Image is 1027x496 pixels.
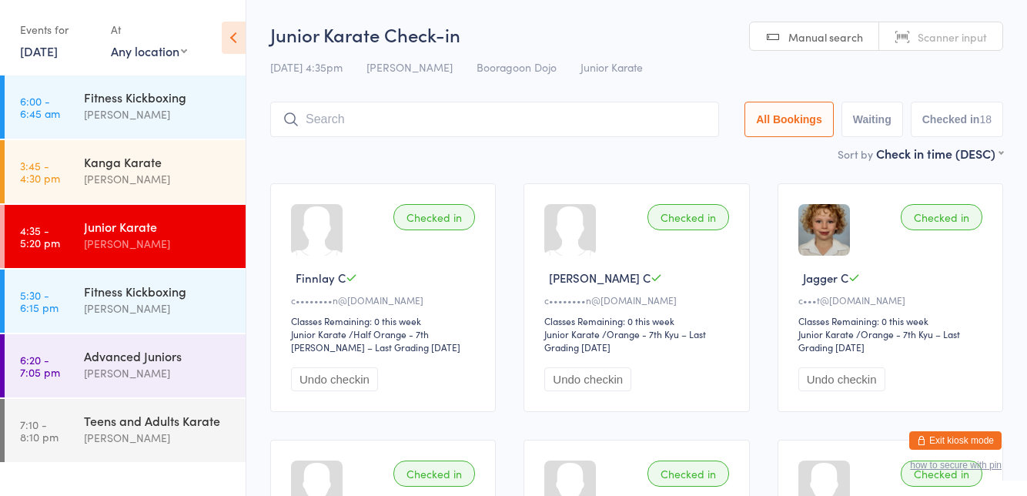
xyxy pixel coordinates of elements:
a: 3:45 -4:30 pmKanga Karate[PERSON_NAME] [5,140,246,203]
time: 5:30 - 6:15 pm [20,289,59,313]
a: 7:10 -8:10 pmTeens and Adults Karate[PERSON_NAME] [5,399,246,462]
span: Finnlay C [296,270,346,286]
label: Sort by [838,146,873,162]
span: / Orange - 7th Kyu – Last Grading [DATE] [544,327,706,354]
div: Teens and Adults Karate [84,412,232,429]
div: Checked in [647,204,729,230]
div: [PERSON_NAME] [84,364,232,382]
span: / Half Orange - 7th [PERSON_NAME] – Last Grading [DATE] [291,327,460,354]
span: / Orange - 7th Kyu – Last Grading [DATE] [798,327,960,354]
div: Events for [20,17,95,42]
div: Classes Remaining: 0 this week [291,314,480,327]
a: 6:00 -6:45 amFitness Kickboxing[PERSON_NAME] [5,75,246,139]
a: 5:30 -6:15 pmFitness Kickboxing[PERSON_NAME] [5,270,246,333]
div: Fitness Kickboxing [84,283,232,300]
span: [PERSON_NAME] C [549,270,651,286]
time: 6:00 - 6:45 am [20,95,60,119]
span: Manual search [788,29,863,45]
div: Classes Remaining: 0 this week [798,314,987,327]
div: Junior Karate [544,327,600,340]
div: [PERSON_NAME] [84,106,232,123]
div: Kanga Karate [84,153,232,170]
div: [PERSON_NAME] [84,235,232,253]
a: 6:20 -7:05 pmAdvanced Juniors[PERSON_NAME] [5,334,246,397]
time: 7:10 - 8:10 pm [20,418,59,443]
div: Junior Karate [291,327,346,340]
div: Checked in [393,461,475,487]
a: 4:35 -5:20 pmJunior Karate[PERSON_NAME] [5,205,246,268]
div: [PERSON_NAME] [84,170,232,188]
div: Junior Karate [84,218,232,235]
button: Exit kiosk mode [909,431,1002,450]
span: Booragoon Dojo [477,59,557,75]
span: [DATE] 4:35pm [270,59,343,75]
div: Any location [111,42,187,59]
span: [PERSON_NAME] [366,59,453,75]
time: 6:20 - 7:05 pm [20,354,60,378]
div: c••••••••n@[DOMAIN_NAME] [544,293,733,307]
div: [PERSON_NAME] [84,429,232,447]
input: Search [270,102,719,137]
button: Undo checkin [798,367,885,391]
div: c•••t@[DOMAIN_NAME] [798,293,987,307]
button: Undo checkin [291,367,378,391]
div: Junior Karate [798,327,854,340]
button: how to secure with pin [910,460,1002,471]
a: [DATE] [20,42,58,59]
span: Junior Karate [580,59,643,75]
div: Checked in [901,461,982,487]
img: image1755687900.png [798,204,850,256]
div: Fitness Kickboxing [84,89,232,106]
div: Classes Remaining: 0 this week [544,314,733,327]
div: [PERSON_NAME] [84,300,232,317]
time: 4:35 - 5:20 pm [20,224,60,249]
div: c••••••••n@[DOMAIN_NAME] [291,293,480,307]
div: Checked in [901,204,982,230]
button: Undo checkin [544,367,631,391]
div: Check in time (DESC) [876,145,1003,162]
div: Checked in [393,204,475,230]
div: 18 [979,113,992,126]
button: Checked in18 [911,102,1003,137]
time: 3:45 - 4:30 pm [20,159,60,184]
div: Advanced Juniors [84,347,232,364]
button: All Bookings [744,102,834,137]
div: At [111,17,187,42]
div: Checked in [647,461,729,487]
h2: Junior Karate Check-in [270,22,1003,47]
span: Scanner input [918,29,987,45]
button: Waiting [841,102,903,137]
span: Jagger C [803,270,848,286]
